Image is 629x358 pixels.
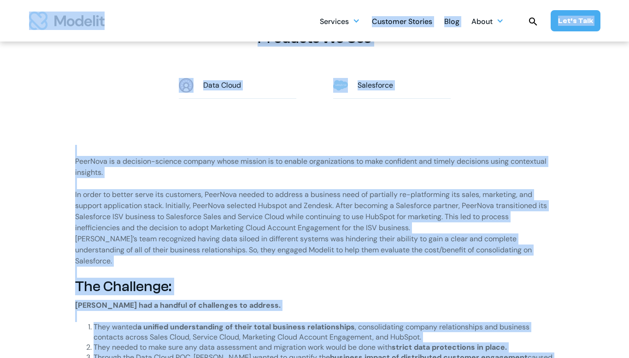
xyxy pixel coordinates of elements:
p: ‍ [75,267,554,278]
h2: The Challenge: [75,278,554,295]
strong: in place. [477,342,507,352]
strong: strict data protections [392,342,475,352]
a: Let’s Talk [551,10,600,31]
div: Let’s Talk [558,16,593,26]
p: ‍ [75,311,554,322]
a: home [29,12,105,30]
div: Services [320,12,360,30]
div: About [471,12,504,30]
p: ‍ [75,145,554,156]
div: Customer Stories [372,13,432,31]
li: They wanted , consolidating company relationships and business contacts across Sales Cloud, Servi... [94,322,554,342]
a: Customer Stories [372,12,432,30]
div: Blog [444,13,459,31]
div: Data Cloud [203,80,241,90]
div: About [471,13,493,31]
div: Salesforce [358,80,393,90]
a: Blog [444,12,459,30]
img: modelit logo [29,12,105,30]
strong: [PERSON_NAME] had a handful of challenges to address. [75,300,281,310]
div: Services [320,13,349,31]
p: PeerNova is a decision-science company whose mission is to enable organizations to make confident... [75,156,554,189]
li: They needed to make sure any data assessment and migration work would be done with [94,342,554,352]
p: In order to better serve its customers, PeerNova needed to address a business need of partially r... [75,189,554,233]
strong: a unified understanding of their total business relationships [137,322,355,332]
p: [PERSON_NAME]’s team recognized having data siloed in different systems was hindering their abili... [75,233,554,267]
